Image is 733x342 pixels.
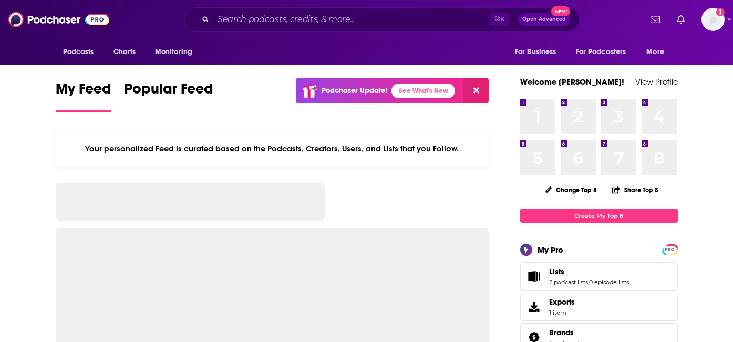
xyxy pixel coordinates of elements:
span: Lists [520,262,678,291]
span: Logged in as PresleyM [701,8,725,31]
a: My Feed [56,80,111,112]
button: Share Top 8 [612,180,659,200]
span: Exports [549,297,575,307]
a: Welcome [PERSON_NAME]! [520,77,624,87]
a: Lists [549,267,629,276]
button: open menu [508,42,570,62]
span: For Podcasters [576,45,626,59]
button: Change Top 8 [539,183,604,196]
a: Exports [520,293,678,321]
span: Popular Feed [124,80,213,104]
button: open menu [569,42,642,62]
button: open menu [148,42,206,62]
button: Show profile menu [701,8,725,31]
span: Lists [549,267,564,276]
span: Monitoring [155,45,192,59]
div: Your personalized Feed is curated based on the Podcasts, Creators, Users, and Lists that you Follow. [56,131,489,167]
a: PRO [664,245,676,253]
svg: Add a profile image [716,8,725,16]
span: PRO [664,246,676,254]
span: , [588,278,589,286]
span: 1 item [549,309,575,316]
img: User Profile [701,8,725,31]
button: open menu [56,42,108,62]
a: 0 episode lists [589,278,629,286]
span: New [551,6,570,16]
p: Podchaser Update! [322,86,387,95]
span: Exports [524,299,545,314]
span: Charts [113,45,136,59]
a: Create My Top 8 [520,209,678,223]
span: My Feed [56,80,111,104]
button: Open AdvancedNew [518,13,571,26]
span: Open Advanced [522,17,566,22]
a: Show notifications dropdown [646,11,664,28]
a: Charts [107,42,142,62]
span: ⌘ K [490,13,509,26]
a: Brands [549,328,579,337]
span: More [646,45,664,59]
span: Brands [549,328,574,337]
span: Podcasts [63,45,94,59]
input: Search podcasts, credits, & more... [213,11,490,28]
a: 2 podcast lists [549,278,588,286]
button: open menu [639,42,677,62]
span: For Business [515,45,556,59]
div: Search podcasts, credits, & more... [184,7,580,32]
a: Popular Feed [124,80,213,112]
a: See What's New [391,84,455,98]
a: Lists [524,269,545,284]
img: Podchaser - Follow, Share and Rate Podcasts [8,9,109,29]
a: View Profile [635,77,678,87]
div: My Pro [538,245,563,255]
a: Show notifications dropdown [673,11,689,28]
